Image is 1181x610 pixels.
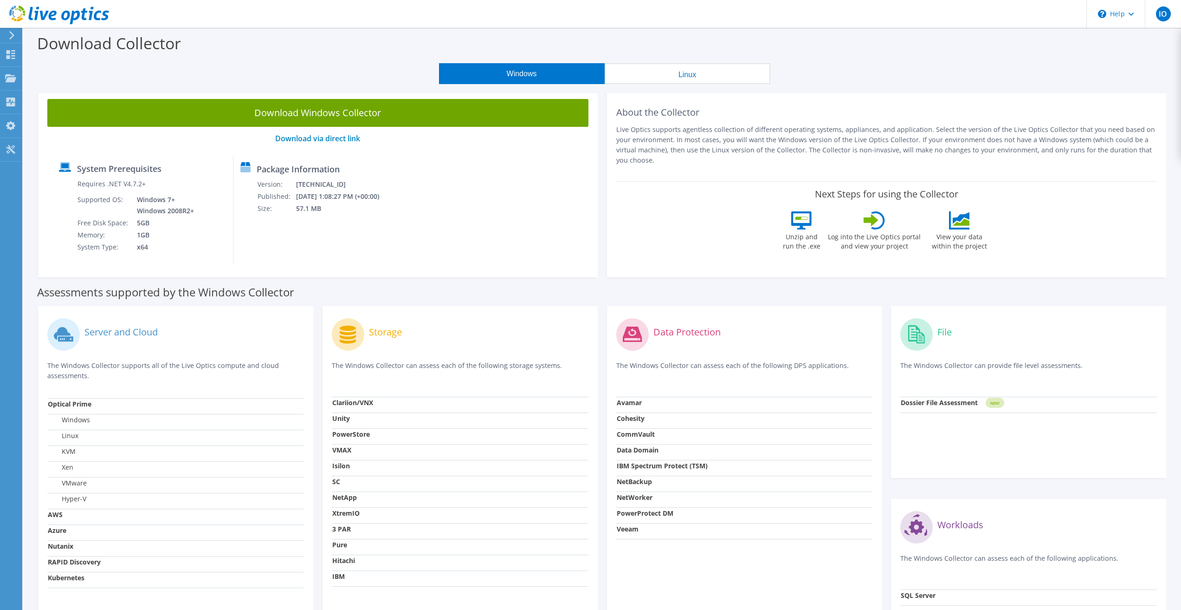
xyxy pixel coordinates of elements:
[332,556,355,565] strong: Hitachi
[332,446,351,454] strong: VMAX
[257,178,296,190] td: Version:
[130,229,196,241] td: 1GB
[48,400,91,408] strong: Optical Prime
[48,558,101,566] strong: RAPID Discovery
[605,63,770,84] button: Linux
[48,431,78,440] label: Linux
[439,63,605,84] button: Windows
[617,477,652,486] strong: NetBackup
[617,461,708,470] strong: IBM Spectrum Protect (TSM)
[653,328,721,337] label: Data Protection
[617,414,645,423] strong: Cohesity
[332,525,351,533] strong: 3 PAR
[84,328,158,337] label: Server and Cloud
[48,447,76,456] label: KVM
[77,164,161,173] label: System Prerequisites
[77,194,130,217] td: Supported OS:
[37,288,294,297] label: Assessments supported by the Windows Collector
[332,572,345,581] strong: IBM
[47,361,304,381] p: The Windows Collector supports all of the Live Optics compute and cloud assessments.
[780,230,823,251] label: Unzip and run the .exe
[130,194,196,217] td: Windows 7+ Windows 2008R2+
[48,415,90,425] label: Windows
[332,430,370,439] strong: PowerStore
[77,229,130,241] td: Memory:
[616,361,873,380] p: The Windows Collector can assess each of the following DPS applications.
[332,361,588,380] p: The Windows Collector can assess each of the following storage systems.
[296,203,392,215] td: 57.1 MB
[616,125,1157,165] p: Live Optics supports agentless collection of different operating systems, appliances, and applica...
[332,540,347,549] strong: Pure
[900,553,1157,572] p: The Windows Collector can assess each of the following applications.
[990,400,1000,406] tspan: NEW!
[332,414,350,423] strong: Unity
[332,509,360,518] strong: XtremIO
[937,328,952,337] label: File
[617,446,658,454] strong: Data Domain
[296,178,392,190] td: [TECHNICAL_ID]
[332,461,350,470] strong: Isilon
[617,430,655,439] strong: CommVault
[130,241,196,253] td: x64
[937,520,983,530] label: Workloads
[257,164,340,174] label: Package Information
[1156,7,1171,21] span: IO
[47,99,588,127] a: Download Windows Collector
[617,398,642,407] strong: Avamar
[37,33,181,54] label: Download Collector
[827,230,921,251] label: Log into the Live Optics portal and view your project
[332,493,357,502] strong: NetApp
[48,463,73,472] label: Xen
[257,190,296,203] td: Published:
[332,398,373,407] strong: Clariion/VNX
[48,479,87,488] label: VMware
[48,573,84,582] strong: Kubernetes
[77,241,130,253] td: System Type:
[617,509,673,518] strong: PowerProtect DM
[257,203,296,215] td: Size:
[48,510,63,519] strong: AWS
[332,477,340,486] strong: SC
[369,328,402,337] label: Storage
[130,217,196,229] td: 5GB
[296,190,392,203] td: [DATE] 1:08:27 PM (+00:00)
[901,591,936,600] strong: SQL Server
[77,179,146,189] label: Requires .NET V4.7.2+
[275,133,360,144] a: Download via direct link
[617,525,639,533] strong: Veeam
[48,526,66,535] strong: Azure
[901,398,978,407] strong: Dossier File Assessment
[900,361,1157,380] p: The Windows Collector can provide file level assessments.
[926,230,993,251] label: View your data within the project
[1098,10,1106,18] svg: \n
[48,542,73,551] strong: Nutanix
[77,217,130,229] td: Free Disk Space:
[48,494,86,504] label: Hyper-V
[617,493,652,502] strong: NetWorker
[815,189,958,200] label: Next Steps for using the Collector
[616,107,1157,118] h2: About the Collector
